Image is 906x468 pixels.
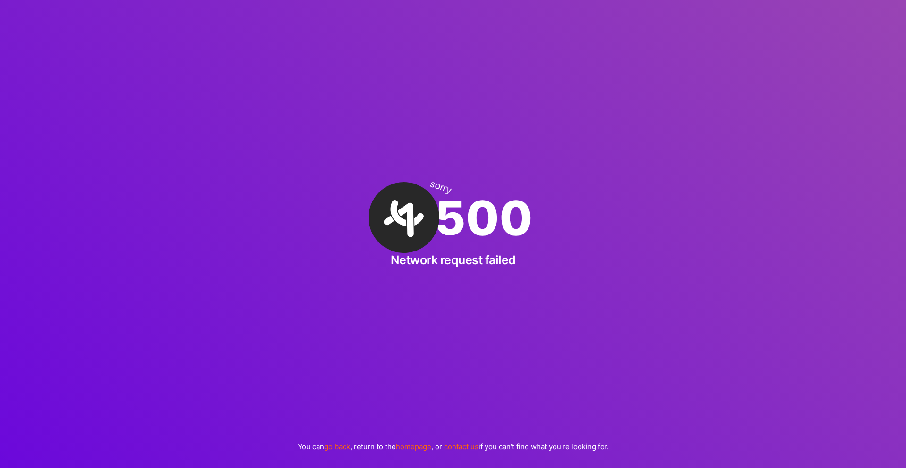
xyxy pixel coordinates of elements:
[444,442,478,451] a: contact us
[324,442,350,451] a: go back
[429,179,453,196] div: sorry
[391,253,516,267] h2: Network request failed
[298,442,609,451] p: You can , return to the , or if you can't find what you're looking for.
[396,442,431,451] a: homepage
[356,170,452,265] img: A·Team
[373,182,533,253] div: 500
